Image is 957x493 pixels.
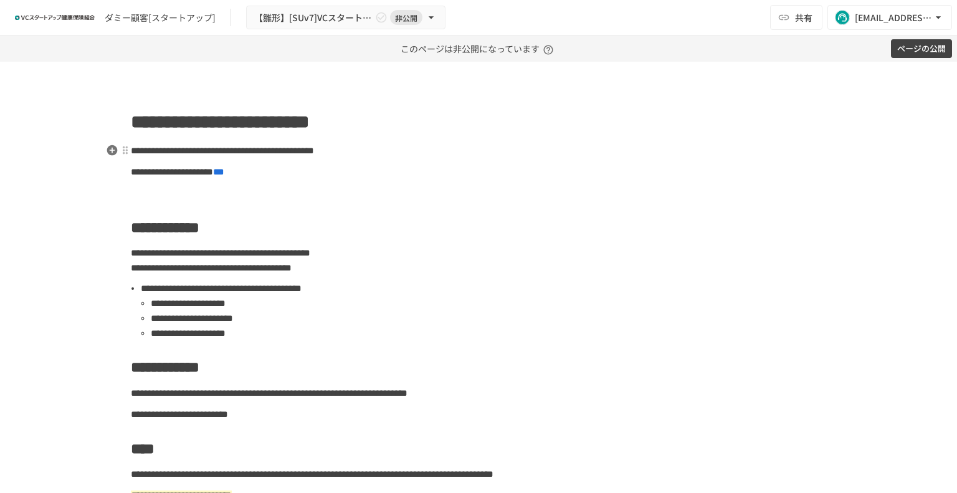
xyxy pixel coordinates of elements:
button: 共有 [770,5,822,30]
button: ページの公開 [891,39,952,59]
span: 非公開 [390,11,422,24]
span: 【雛形】[SUv7]VCスタートアップ健保への加入申請手続き [254,10,373,26]
span: 共有 [795,11,812,24]
div: ダミー顧客[スタートアップ] [105,11,216,24]
p: このページは非公開になっています [401,36,557,62]
img: ZDfHsVrhrXUoWEWGWYf8C4Fv4dEjYTEDCNvmL73B7ox [15,7,95,27]
button: 【雛形】[SUv7]VCスタートアップ健保への加入申請手続き非公開 [246,6,445,30]
button: [EMAIL_ADDRESS][DOMAIN_NAME] [827,5,952,30]
div: [EMAIL_ADDRESS][DOMAIN_NAME] [855,10,932,26]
